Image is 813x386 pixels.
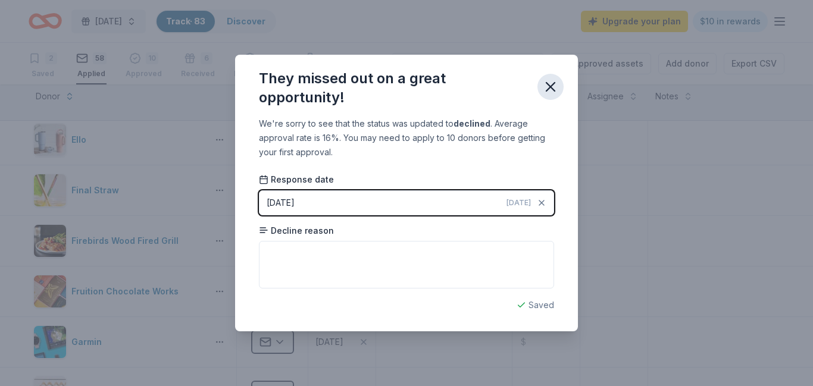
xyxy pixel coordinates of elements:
[259,190,554,215] button: [DATE][DATE]
[259,117,554,159] div: We're sorry to see that the status was updated to . Average approval rate is 16%. You may need to...
[506,198,531,208] span: [DATE]
[259,174,334,186] span: Response date
[259,69,528,107] div: They missed out on a great opportunity!
[267,196,295,210] div: [DATE]
[259,225,334,237] span: Decline reason
[454,118,490,128] b: declined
